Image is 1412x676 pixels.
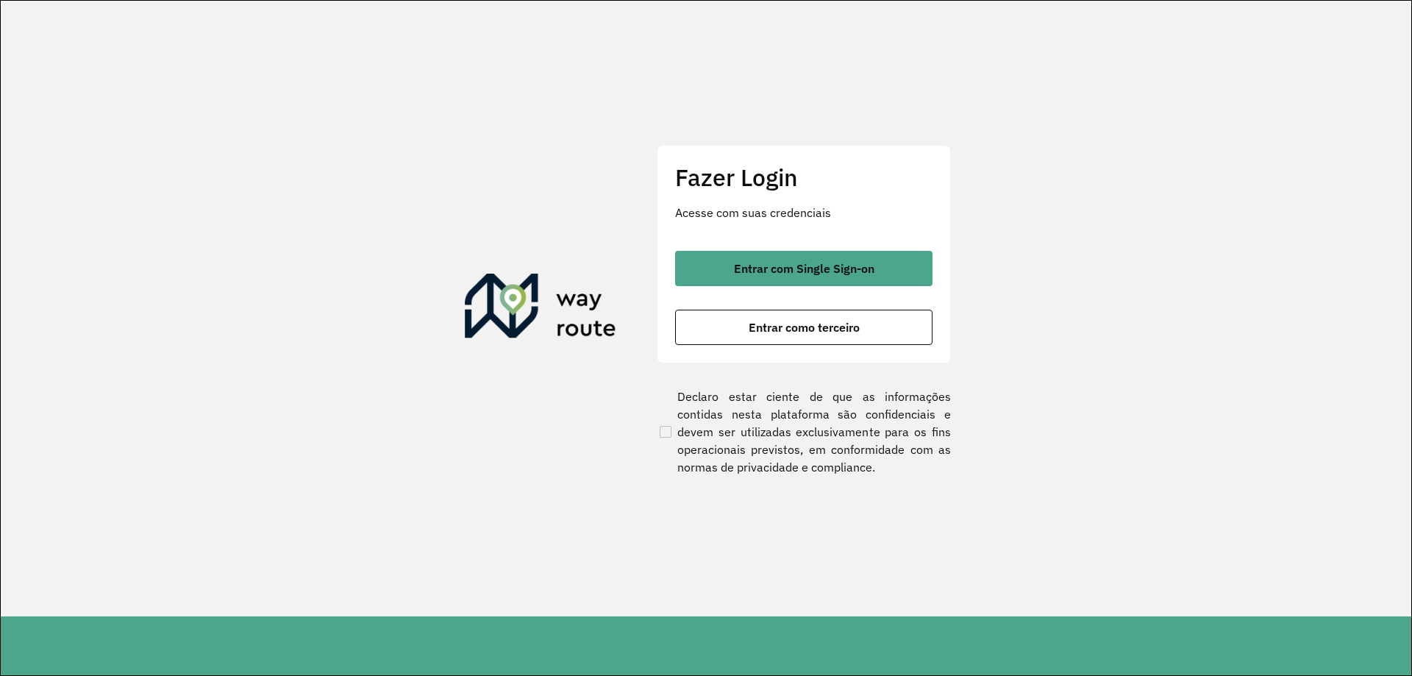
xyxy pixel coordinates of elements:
span: Entrar como terceiro [749,321,860,333]
button: button [675,251,933,286]
img: Roteirizador AmbevTech [465,274,616,344]
span: Entrar com Single Sign-on [734,263,874,274]
button: button [675,310,933,345]
p: Acesse com suas credenciais [675,204,933,221]
label: Declaro estar ciente de que as informações contidas nesta plataforma são confidenciais e devem se... [657,388,951,476]
h2: Fazer Login [675,163,933,191]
